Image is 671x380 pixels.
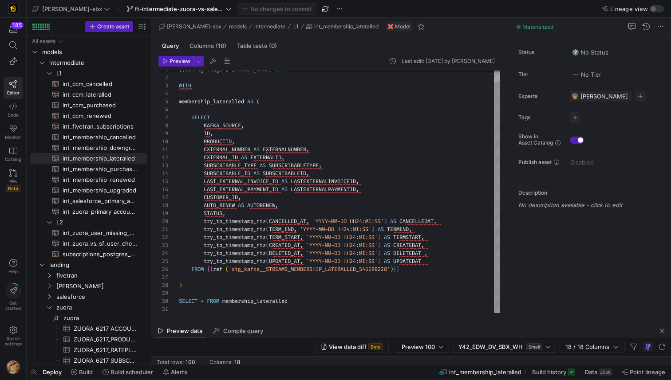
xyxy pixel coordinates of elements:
div: 28 [158,281,168,289]
span: Build scheduler [111,368,153,376]
span: CREATEDAT [393,242,421,249]
span: fivetran [56,270,146,281]
span: 'YYYY-MM-DD HH24:MI:SS' [306,258,378,265]
a: int_ccm_purchased​​​​​​​​​​ [30,100,147,110]
button: L1 [291,21,301,32]
span: int_zuora_vs_sf_user_check​​​​​​​​​​ [63,239,137,249]
div: 24 [158,249,168,257]
button: 18 / 18 Columns [560,341,625,353]
span: , [294,226,297,233]
span: AUTORENEW [247,202,275,209]
div: 15 [158,177,168,185]
span: UPDATEDAT [393,258,421,265]
img: undefined [388,24,393,29]
div: 2 [158,74,168,82]
span: EXTERNALID [250,154,281,161]
div: 23 [158,241,168,249]
span: Catalog [5,157,21,162]
span: PRODUCTID [204,138,232,145]
button: Build [67,364,97,380]
div: Press SPACE to select this row. [30,132,147,142]
div: 5 [158,98,168,106]
span: AS [384,250,390,257]
span: ( [257,98,260,105]
span: KAFKA_SOURCE [204,122,241,129]
a: Spacesettings [4,322,23,350]
span: { [207,266,210,273]
div: 18 [158,201,168,209]
span: 18 / 18 Columns [565,343,613,350]
span: CREATED_AT [269,242,300,249]
span: int_membership_renewed​​​​​​​​​​ [63,175,137,185]
button: Help [4,255,23,278]
button: No tierNo Tier [570,69,604,80]
span: AS [241,154,247,161]
span: Monitor [5,134,21,140]
div: 12 [158,153,168,161]
span: Data [585,368,597,376]
span: try_to_timestamp_ntz [204,218,266,225]
img: No tier [572,71,579,78]
span: int_ccm_cancelled​​​​​​​​​​ [63,79,137,89]
a: int_zuora_vs_sf_user_check​​​​​​​​​​ [30,238,147,249]
span: Lineage view [610,5,648,12]
div: 17 [158,193,168,201]
span: int_membership_cancelled​​​​​​​​​​ [63,132,137,142]
a: zuora​​​​​​​​ [30,313,147,323]
span: int_membership_lateralled [314,24,379,30]
div: Press SPACE to select this row. [30,89,147,100]
span: { [210,266,213,273]
div: 10 [158,137,168,145]
span: , [306,146,309,153]
div: Press SPACE to select this row. [30,249,147,259]
span: TERMEND [387,226,409,233]
span: , [306,218,309,225]
span: L1 [293,24,299,30]
span: Alerts [171,368,187,376]
span: CUSTOMER_ID [204,194,238,201]
span: int_membership_downgraded​​​​​​​​​​ [63,143,137,153]
span: ZUORA_6217_RATEPLAN​​​​​​​​​ [74,345,137,355]
span: SUBSCRIBABLEID [263,170,306,177]
span: Show in Asset Catalog [518,133,553,146]
div: 25 [158,257,168,265]
span: , [238,194,241,201]
span: LAST_EXTERNAL_INVOICE_ID [204,178,278,185]
div: All assets [32,38,55,44]
a: int_zuora_primary_accounts​​​​​​​​​​ [30,206,147,217]
span: LASTEXTERNALINVOICEID [291,178,356,185]
span: intermediate [49,58,146,68]
span: Experts [518,93,563,99]
span: , [356,186,359,193]
img: https://storage.googleapis.com/y42-prod-data-exchange/images/1Nvl5cecG3s9yuu18pSpZlzl4PBNfpIlp06V... [572,93,579,100]
button: models [227,21,249,32]
span: zuora​​​​​​​​ [63,313,146,323]
button: [PERSON_NAME]-sbx [157,21,223,32]
button: Data259K [581,364,616,380]
span: ( [266,226,269,233]
span: ) [378,258,381,265]
span: ) [384,218,387,225]
span: , [275,202,278,209]
span: ) [378,250,381,257]
span: , [300,234,303,241]
span: AS [238,202,244,209]
span: View data diff [329,343,367,350]
span: Beta [368,343,383,350]
span: Beta [6,185,20,192]
span: , [300,258,303,265]
span: ZUORA_6217_PRODUCTRATEPLAN​​​​​​​​​ [74,334,137,345]
span: ) [179,282,182,289]
span: , [300,242,303,249]
div: Press SPACE to select this row. [30,345,147,355]
span: ZUORA_6217_SUBSCRIPTION​​​​​​​​​ [74,356,137,366]
div: 16 [158,185,168,193]
span: , [281,154,284,161]
span: ZUORA_6217_ACCOUNT​​​​​​​​​ [74,324,137,334]
span: Table tests [237,43,277,49]
div: 7 [158,114,168,121]
div: Press SPACE to select this row. [30,57,147,68]
span: AS [253,170,260,177]
span: Create asset [97,24,129,30]
div: Press SPACE to select this row. [30,121,147,132]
